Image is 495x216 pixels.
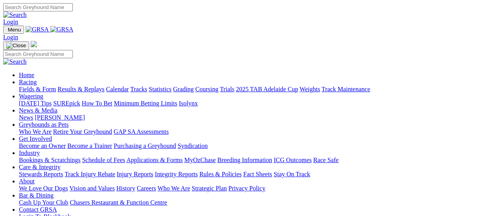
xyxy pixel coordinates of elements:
[19,128,52,135] a: Who We Are
[19,171,63,177] a: Stewards Reports
[19,150,40,156] a: Industry
[3,34,18,41] a: Login
[322,86,370,92] a: Track Maintenance
[155,171,198,177] a: Integrity Reports
[19,164,61,170] a: Care & Integrity
[3,26,24,34] button: Toggle navigation
[3,58,27,65] img: Search
[19,79,37,85] a: Racing
[19,86,56,92] a: Fields & Form
[19,121,69,128] a: Greyhounds as Pets
[19,157,492,164] div: Industry
[19,142,492,150] div: Get Involved
[19,93,43,100] a: Wagering
[19,171,492,178] div: Care & Integrity
[3,41,29,50] button: Toggle navigation
[199,171,242,177] a: Rules & Policies
[217,157,272,163] a: Breeding Information
[50,26,74,33] img: GRSA
[137,185,156,192] a: Careers
[178,142,208,149] a: Syndication
[19,185,492,192] div: About
[179,100,198,107] a: Isolynx
[236,86,298,92] a: 2025 TAB Adelaide Cup
[67,142,112,149] a: Become a Trainer
[8,27,21,33] span: Menu
[220,86,234,92] a: Trials
[19,86,492,93] div: Racing
[3,11,27,18] img: Search
[82,157,125,163] a: Schedule of Fees
[184,157,216,163] a: MyOzChase
[19,206,57,213] a: Contact GRSA
[243,171,272,177] a: Fact Sheets
[274,171,310,177] a: Stay On Track
[3,50,73,58] input: Search
[26,26,49,33] img: GRSA
[6,42,26,49] img: Close
[274,157,311,163] a: ICG Outcomes
[69,185,115,192] a: Vision and Values
[35,114,85,121] a: [PERSON_NAME]
[19,135,52,142] a: Get Involved
[19,107,57,114] a: News & Media
[114,100,177,107] a: Minimum Betting Limits
[65,171,115,177] a: Track Injury Rebate
[19,100,492,107] div: Wagering
[19,157,80,163] a: Bookings & Scratchings
[300,86,320,92] a: Weights
[19,128,492,135] div: Greyhounds as Pets
[114,142,176,149] a: Purchasing a Greyhound
[195,86,219,92] a: Coursing
[19,185,68,192] a: We Love Our Dogs
[3,18,18,25] a: Login
[313,157,338,163] a: Race Safe
[82,100,113,107] a: How To Bet
[19,199,68,206] a: Cash Up Your Club
[3,3,73,11] input: Search
[19,100,52,107] a: [DATE] Tips
[19,72,34,78] a: Home
[114,128,169,135] a: GAP SA Assessments
[192,185,227,192] a: Strategic Plan
[19,192,54,199] a: Bar & Dining
[19,178,35,185] a: About
[31,41,37,47] img: logo-grsa-white.png
[19,114,33,121] a: News
[53,128,112,135] a: Retire Your Greyhound
[130,86,147,92] a: Tracks
[158,185,190,192] a: Who We Are
[106,86,129,92] a: Calendar
[126,157,183,163] a: Applications & Forms
[117,171,153,177] a: Injury Reports
[173,86,194,92] a: Grading
[228,185,265,192] a: Privacy Policy
[70,199,167,206] a: Chasers Restaurant & Function Centre
[19,199,492,206] div: Bar & Dining
[57,86,104,92] a: Results & Replays
[53,100,80,107] a: SUREpick
[116,185,135,192] a: History
[19,142,66,149] a: Become an Owner
[149,86,172,92] a: Statistics
[19,114,492,121] div: News & Media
